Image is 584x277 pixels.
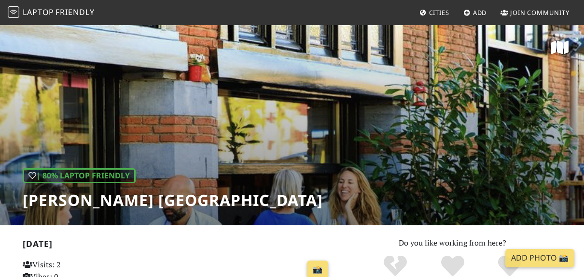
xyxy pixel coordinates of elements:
a: Add [459,4,491,21]
span: Friendly [56,7,94,17]
a: LaptopFriendly LaptopFriendly [8,4,95,21]
h1: [PERSON_NAME] [GEOGRAPHIC_DATA] [23,191,323,209]
span: Cities [429,8,449,17]
span: Laptop [23,7,54,17]
a: Add Photo 📸 [505,249,574,267]
div: | 80% Laptop Friendly [23,168,136,184]
span: Add [473,8,487,17]
a: Cities [416,4,453,21]
img: LaptopFriendly [8,6,19,18]
p: Do you like working from here? [344,237,561,249]
a: Join Community [497,4,573,21]
h2: [DATE] [23,239,332,253]
span: Join Community [510,8,570,17]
